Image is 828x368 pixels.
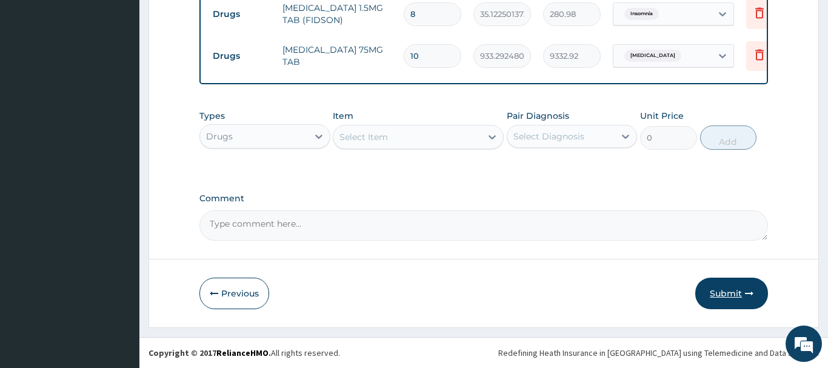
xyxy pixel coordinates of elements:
strong: Copyright © 2017 . [149,347,271,358]
span: [MEDICAL_DATA] [624,50,681,62]
label: Pair Diagnosis [507,110,569,122]
label: Comment [199,193,768,204]
td: Drugs [207,45,276,67]
td: Drugs [207,3,276,25]
label: Unit Price [640,110,684,122]
div: Minimize live chat window [199,6,228,35]
button: Previous [199,278,269,309]
a: RelianceHMO [216,347,269,358]
div: Select Diagnosis [513,130,584,142]
td: [MEDICAL_DATA] 75MG TAB [276,38,398,74]
span: We're online! [70,108,167,230]
label: Item [333,110,353,122]
div: Chat with us now [63,68,204,84]
button: Submit [695,278,768,309]
label: Types [199,111,225,121]
img: d_794563401_company_1708531726252_794563401 [22,61,49,91]
span: Insomnia [624,8,659,20]
div: Drugs [206,130,233,142]
div: Redefining Heath Insurance in [GEOGRAPHIC_DATA] using Telemedicine and Data Science! [498,347,819,359]
div: Select Item [339,131,388,143]
button: Add [700,125,757,150]
textarea: Type your message and hit 'Enter' [6,242,231,284]
footer: All rights reserved. [139,337,828,368]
